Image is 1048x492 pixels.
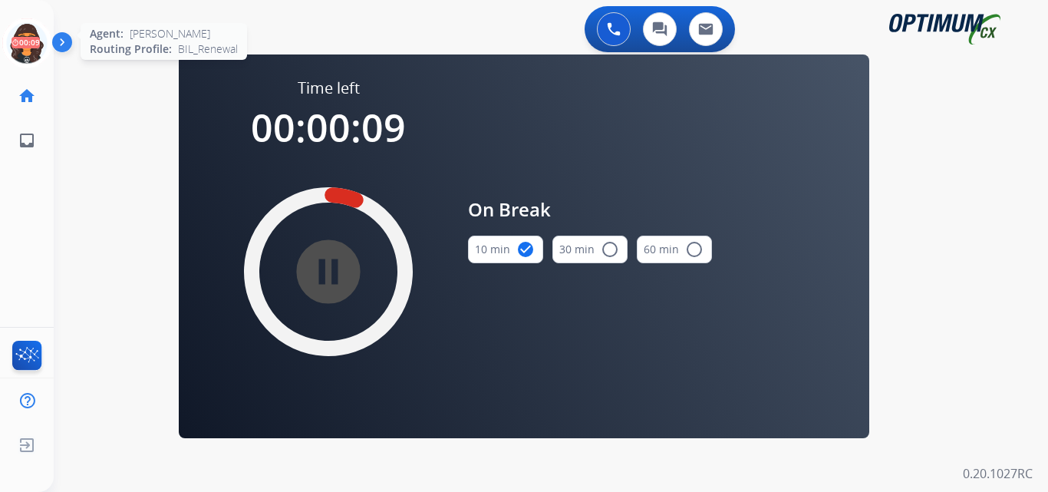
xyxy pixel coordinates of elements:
mat-icon: radio_button_unchecked [685,240,704,259]
mat-icon: pause_circle_filled [319,263,338,281]
span: BIL_Renewal [178,41,238,57]
span: [PERSON_NAME] [130,26,210,41]
button: 30 min [552,236,628,263]
span: On Break [468,196,712,223]
button: 60 min [637,236,712,263]
button: 10 min [468,236,543,263]
mat-icon: inbox [18,131,36,150]
mat-icon: check_circle [516,240,535,259]
span: 00:00:09 [251,101,406,154]
mat-icon: radio_button_unchecked [601,240,619,259]
span: Time left [298,78,360,99]
p: 0.20.1027RC [963,464,1033,483]
span: Agent: [90,26,124,41]
mat-icon: home [18,87,36,105]
span: Routing Profile: [90,41,172,57]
